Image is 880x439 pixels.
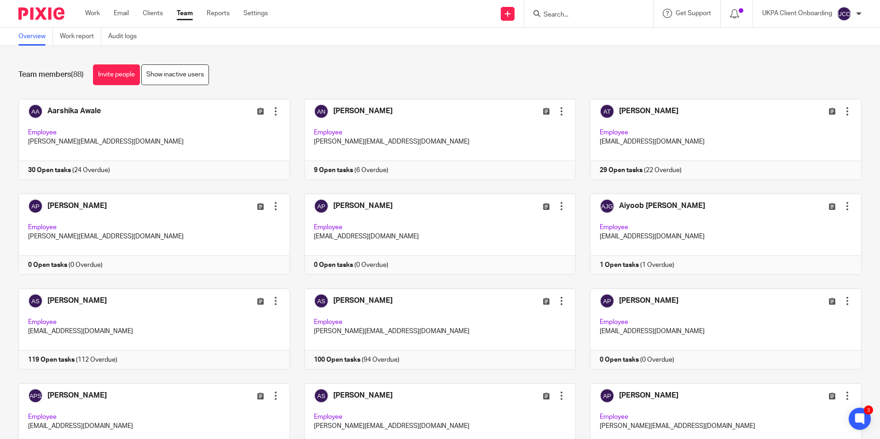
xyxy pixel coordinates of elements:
[143,9,163,18] a: Clients
[141,64,209,85] a: Show inactive users
[114,9,129,18] a: Email
[18,28,53,46] a: Overview
[762,9,832,18] p: UKPA Client Onboarding
[60,28,101,46] a: Work report
[71,71,84,78] span: (88)
[864,405,873,415] div: 3
[207,9,230,18] a: Reports
[18,70,84,80] h1: Team members
[676,10,711,17] span: Get Support
[93,64,140,85] a: Invite people
[177,9,193,18] a: Team
[543,11,625,19] input: Search
[85,9,100,18] a: Work
[837,6,851,21] img: svg%3E
[18,7,64,20] img: Pixie
[243,9,268,18] a: Settings
[108,28,144,46] a: Audit logs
